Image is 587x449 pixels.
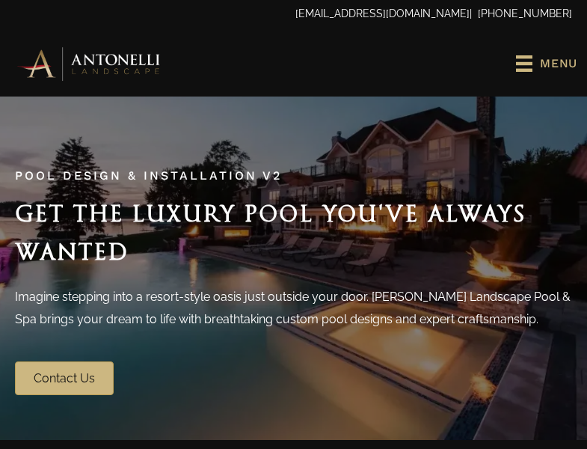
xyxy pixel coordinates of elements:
[15,201,526,265] span: Get the Luxury Pool You've Always Wanted
[15,361,114,395] a: Contact Us
[516,55,532,72] svg: uabb-menu-toggle
[15,4,572,24] p: | [PHONE_NUMBER]
[15,290,571,326] span: Imagine stepping into a resort-style oasis just outside your door. [PERSON_NAME] Landscape Pool &...
[15,45,165,82] img: Antonelli Horizontal Logo
[295,7,470,19] a: [EMAIL_ADDRESS][DOMAIN_NAME]
[34,371,95,385] span: Contact Us
[540,52,577,75] span: Menu
[15,168,282,183] span: Pool Design & Installation v2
